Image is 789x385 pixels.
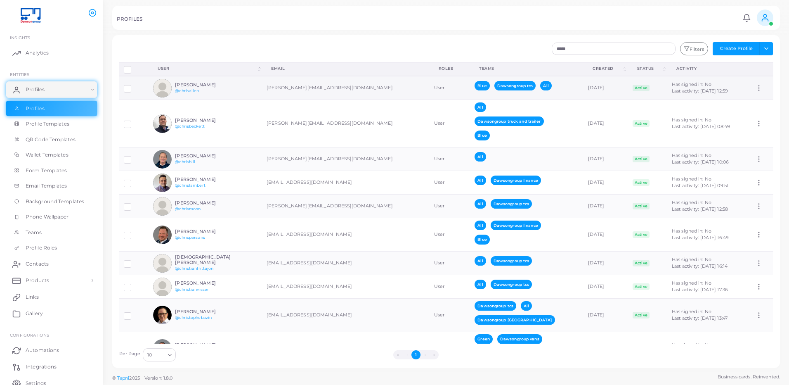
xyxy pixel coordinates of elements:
[672,176,711,182] span: Has signed in: No
[175,342,236,348] h6: [PERSON_NAME]
[430,100,470,147] td: User
[262,147,430,171] td: [PERSON_NAME][EMAIL_ADDRESS][DOMAIN_NAME]
[672,342,711,348] span: Has signed in: No
[475,280,486,289] span: All
[10,72,29,77] span: ENTITIES
[494,81,536,90] span: Dawsongroup tcs
[475,256,486,266] span: All
[158,66,256,71] div: User
[583,332,628,365] td: [DATE]
[153,197,172,216] img: avatar
[6,240,97,256] a: Profile Roles
[6,101,97,116] a: Profiles
[583,218,628,252] td: [DATE]
[175,118,236,123] h6: [PERSON_NAME]
[26,310,43,317] span: Gallery
[672,81,711,87] span: Has signed in: No
[26,260,49,268] span: Contacts
[144,375,173,381] span: Version: 1.8.0
[178,350,654,359] ul: Pagination
[475,334,493,344] span: Green
[175,88,199,93] a: @chrisallen
[676,66,742,71] div: activity
[112,375,172,382] span: ©
[26,347,59,354] span: Automations
[430,332,470,365] td: User
[672,206,728,212] span: Last activity: [DATE] 12:58
[175,280,236,286] h6: [PERSON_NAME]
[262,218,430,252] td: [EMAIL_ADDRESS][DOMAIN_NAME]
[262,195,430,218] td: [PERSON_NAME][EMAIL_ADDRESS][DOMAIN_NAME]
[6,305,97,322] a: Gallery
[637,66,661,71] div: Status
[430,218,470,252] td: User
[430,299,470,332] td: User
[175,200,236,206] h6: [PERSON_NAME]
[680,42,708,55] button: Filters
[633,203,650,209] span: Active
[672,280,711,286] span: Has signed in: No
[175,207,201,211] a: @chrismoon
[475,176,486,185] span: All
[10,35,30,40] span: INSIGHTS
[6,178,97,194] a: Email Templates
[475,102,486,112] span: All
[6,256,97,272] a: Contacts
[633,85,650,91] span: Active
[262,76,430,100] td: [PERSON_NAME][EMAIL_ADDRESS][DOMAIN_NAME]
[491,256,532,266] span: Dawsongroup tcs
[175,309,236,314] h6: [PERSON_NAME]
[117,16,142,22] h5: PROFILES
[6,45,97,61] a: Analytics
[6,225,97,240] a: Teams
[713,42,760,55] button: Create Profile
[491,221,541,230] span: Dawsongroup finance
[175,287,209,292] a: @christianvisser
[271,66,420,71] div: Email
[593,66,622,71] div: Created
[26,293,39,301] span: Links
[491,199,532,209] span: Dawsongroup tcs
[153,339,172,358] img: avatar
[633,283,650,290] span: Active
[175,315,212,320] a: @christophebazin
[119,62,149,76] th: Row-selection
[479,66,574,71] div: Teams
[119,351,141,357] label: Per Page
[633,120,650,127] span: Active
[26,105,45,112] span: Profiles
[411,350,420,359] button: Go to page 1
[10,333,49,337] span: Configurations
[633,156,650,162] span: Active
[672,235,729,240] span: Last activity: [DATE] 16:49
[26,182,67,190] span: Email Templates
[6,342,97,359] a: Automations
[583,100,628,147] td: [DATE]
[262,299,430,332] td: [EMAIL_ADDRESS][DOMAIN_NAME]
[26,49,49,57] span: Analytics
[6,163,97,178] a: Form Templates
[672,124,730,129] span: Last activity: [DATE] 08:49
[672,263,728,269] span: Last activity: [DATE] 16:14
[583,252,628,275] td: [DATE]
[430,147,470,171] td: User
[583,147,628,171] td: [DATE]
[672,159,729,165] span: Last activity: [DATE] 10:06
[26,363,57,371] span: Integrations
[475,152,486,162] span: All
[262,275,430,299] td: [EMAIL_ADDRESS][DOMAIN_NAME]
[153,306,172,324] img: avatar
[521,301,532,311] span: All
[26,167,67,174] span: Form Templates
[26,151,69,159] span: Wallet Templates
[147,351,152,359] span: 10
[153,254,172,273] img: avatar
[262,100,430,147] td: [PERSON_NAME][EMAIL_ADDRESS][DOMAIN_NAME]
[262,171,430,195] td: [EMAIL_ADDRESS][DOMAIN_NAME]
[6,81,97,98] a: Profiles
[153,114,172,133] img: avatar
[153,173,172,192] img: avatar
[633,179,650,186] span: Active
[153,79,172,97] img: avatar
[153,150,172,169] img: avatar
